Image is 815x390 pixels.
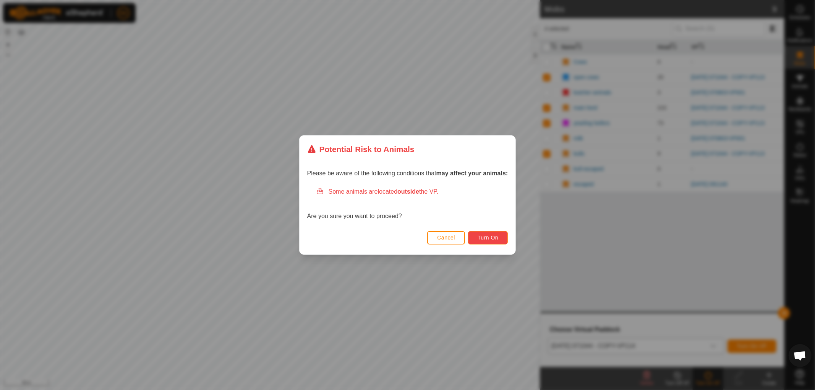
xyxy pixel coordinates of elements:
[397,188,419,195] strong: outside
[789,344,812,367] a: Open chat
[468,231,508,244] button: Turn On
[307,143,415,155] div: Potential Risk to Animals
[437,235,455,241] span: Cancel
[307,187,508,221] div: Are you sure you want to proceed?
[436,170,508,176] strong: may affect your animals:
[478,235,498,241] span: Turn On
[316,187,508,196] div: Some animals are
[427,231,465,244] button: Cancel
[378,188,439,195] span: located the VP.
[307,170,508,176] span: Please be aware of the following conditions that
